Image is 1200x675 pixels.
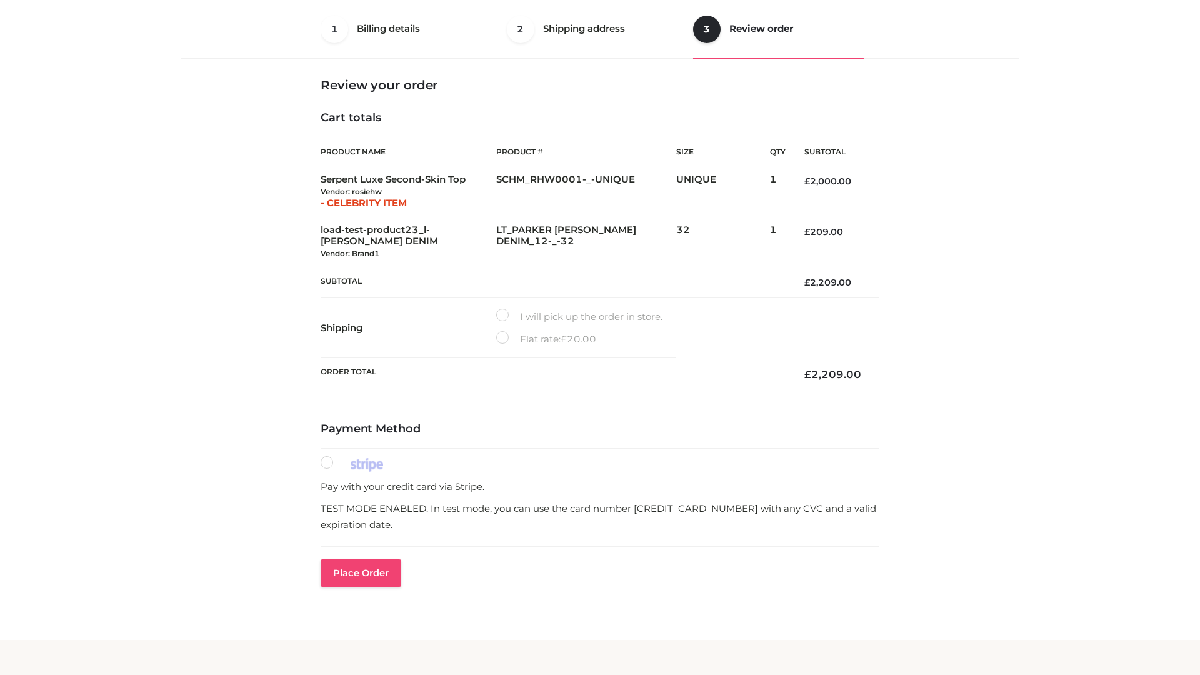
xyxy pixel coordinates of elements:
h4: Payment Method [321,422,879,436]
th: Product # [496,137,676,166]
button: Place order [321,559,401,587]
th: Product Name [321,137,496,166]
td: load-test-product23_l-[PERSON_NAME] DENIM [321,217,496,267]
bdi: 2,209.00 [804,368,861,381]
small: Vendor: rosiehw [321,187,382,196]
h3: Review your order [321,77,879,92]
th: Subtotal [786,138,879,166]
bdi: 209.00 [804,226,843,237]
span: £ [804,176,810,187]
bdi: 20.00 [561,333,596,345]
span: £ [804,226,810,237]
span: - CELEBRITY ITEM [321,197,407,209]
p: Pay with your credit card via Stripe. [321,479,879,495]
label: Flat rate: [496,331,596,347]
h4: Cart totals [321,111,879,125]
bdi: 2,000.00 [804,176,851,187]
span: £ [804,368,811,381]
span: £ [561,333,567,345]
td: 32 [676,217,770,267]
td: UNIQUE [676,166,770,217]
td: Serpent Luxe Second-Skin Top [321,166,496,217]
span: £ [804,277,810,288]
th: Subtotal [321,267,786,297]
p: TEST MODE ENABLED. In test mode, you can use the card number [CREDIT_CARD_NUMBER] with any CVC an... [321,501,879,532]
small: Vendor: Brand1 [321,249,379,258]
th: Shipping [321,298,496,358]
th: Size [676,138,764,166]
td: 1 [770,166,786,217]
th: Order Total [321,358,786,391]
td: LT_PARKER [PERSON_NAME] DENIM_12-_-32 [496,217,676,267]
bdi: 2,209.00 [804,277,851,288]
td: 1 [770,217,786,267]
label: I will pick up the order in store. [496,309,662,325]
td: SCHM_RHW0001-_-UNIQUE [496,166,676,217]
th: Qty [770,137,786,166]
